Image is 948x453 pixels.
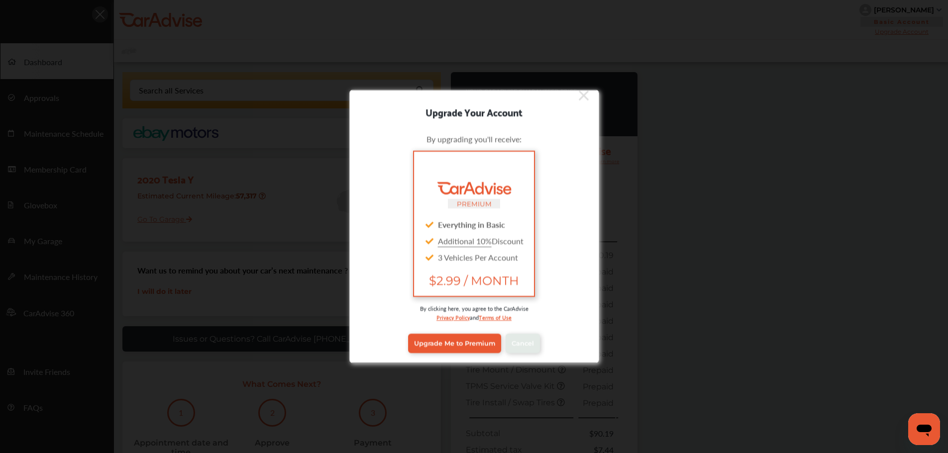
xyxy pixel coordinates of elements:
strong: Everything in Basic [438,218,505,230]
a: Upgrade Me to Premium [408,334,501,353]
span: Upgrade Me to Premium [414,340,495,347]
span: Discount [438,235,524,246]
a: Privacy Policy [436,312,470,321]
small: PREMIUM [457,199,492,207]
div: Upgrade Your Account [350,103,599,119]
iframe: Button to launch messaging window [908,413,940,445]
div: 3 Vehicles Per Account [422,249,526,265]
span: Cancel [512,340,534,347]
div: By clicking here, you agree to the CarAdvise and [365,304,584,331]
span: $2.99 / MONTH [422,273,526,287]
u: Additional 10% [438,235,492,246]
a: Cancel [506,334,540,353]
a: Terms of Use [479,312,512,321]
div: By upgrading you'll receive: [365,133,584,144]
